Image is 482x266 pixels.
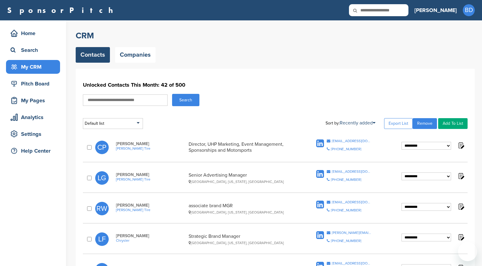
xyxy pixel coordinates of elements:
a: [PERSON_NAME] Tire [116,177,186,181]
div: [GEOGRAPHIC_DATA], [US_STATE], [GEOGRAPHIC_DATA] [189,210,298,214]
a: Help Center [6,144,60,158]
a: My CRM [6,60,60,74]
a: Settings [6,127,60,141]
iframe: Button to launch messaging window [458,242,477,261]
img: Notes [457,172,465,180]
span: BD [463,4,475,16]
div: Sort by: [326,121,375,125]
a: Chrysler [116,238,186,243]
a: Add To List [438,118,468,129]
div: Home [9,28,60,39]
div: [GEOGRAPHIC_DATA], [US_STATE], [GEOGRAPHIC_DATA] [189,241,298,245]
div: associate brand MGR [189,203,298,214]
div: Director, UHP Marketing, Event Management, Sponsorships and Motorsports [189,141,298,153]
div: [PHONE_NUMBER] [331,147,361,151]
div: Help Center [9,145,60,156]
a: Search [6,43,60,57]
div: Search [9,45,60,55]
div: Pitch Board [9,78,60,89]
div: [GEOGRAPHIC_DATA], [US_STATE], [GEOGRAPHIC_DATA] [189,180,298,184]
span: [PERSON_NAME] [116,203,186,208]
a: Home [6,26,60,40]
div: [PERSON_NAME][EMAIL_ADDRESS][PERSON_NAME][DOMAIN_NAME] [332,231,372,235]
a: My Pages [6,94,60,107]
span: [PERSON_NAME] [116,233,186,238]
a: [PERSON_NAME] Tire [116,208,186,212]
h3: [PERSON_NAME] [414,6,457,14]
h2: CRM [76,30,475,41]
div: [EMAIL_ADDRESS][DOMAIN_NAME] [332,200,372,204]
img: Notes [457,233,465,241]
span: LG [95,171,109,185]
a: Recently added [340,120,375,126]
div: [PHONE_NUMBER] [331,178,361,181]
a: Pitch Board [6,77,60,91]
div: [EMAIL_ADDRESS][DOMAIN_NAME] [332,262,372,265]
a: Contacts [76,47,110,63]
div: Strategic Brand Manager [189,233,298,245]
div: My CRM [9,61,60,72]
button: Search [172,94,199,106]
span: CP [95,141,109,154]
div: [EMAIL_ADDRESS][DOMAIN_NAME] [332,139,372,143]
span: [PERSON_NAME] [116,172,186,177]
a: Analytics [6,110,60,124]
span: LF [95,232,109,246]
h1: Unlocked Contacts This Month: 42 of 500 [83,79,468,90]
div: My Pages [9,95,60,106]
div: Settings [9,129,60,139]
div: Senior Advertising Manager [189,172,298,184]
img: Notes [457,142,465,149]
a: Export List [384,118,413,129]
a: Companies [115,47,156,63]
span: [PERSON_NAME] [116,141,186,146]
span: RW [95,202,109,215]
a: [PERSON_NAME] Tire [116,146,186,151]
a: SponsorPitch [7,6,117,14]
div: [PHONE_NUMBER] [331,239,361,243]
a: Remove [413,118,437,129]
div: [PHONE_NUMBER] [331,208,361,212]
div: Analytics [9,112,60,123]
a: [PERSON_NAME] [414,4,457,17]
img: Notes [457,203,465,210]
div: Default list [83,118,143,129]
div: [EMAIL_ADDRESS][DOMAIN_NAME] [332,170,372,173]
